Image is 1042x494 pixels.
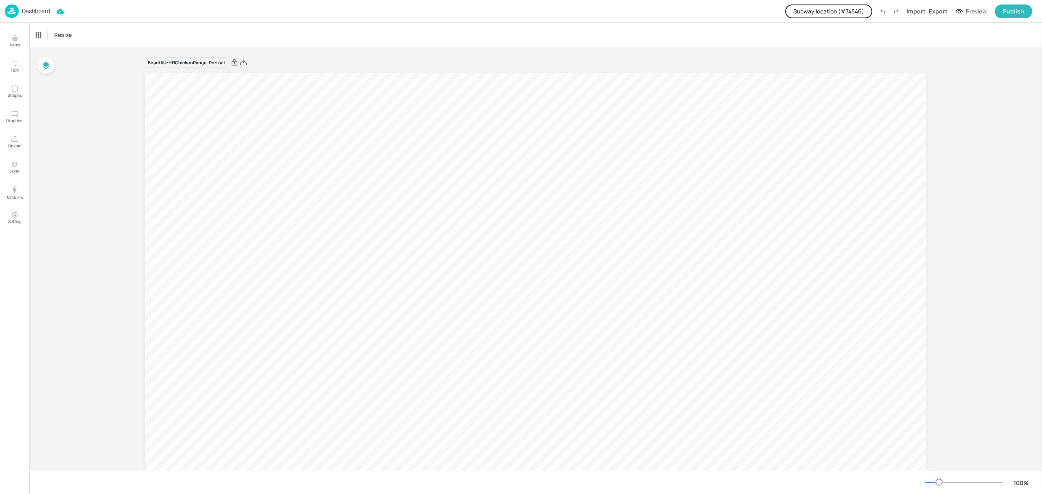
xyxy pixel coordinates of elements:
div: Preview [966,7,987,16]
img: logo-86c26b7e.jpg [5,4,19,18]
div: Export [929,7,948,15]
label: Redo (Ctrl + Y) [889,4,903,18]
button: Subway location (#74546) [785,4,872,18]
span: Resize [53,31,73,39]
div: Board AU-HHChickenRange-Portrait [145,57,228,68]
div: Publish [1003,7,1024,16]
div: Import [906,7,926,15]
label: Undo (Ctrl + Z) [876,4,889,18]
div: 100 % [1011,479,1031,487]
button: Publish [995,4,1032,18]
p: Dashboard [22,8,50,14]
button: Preview [951,5,992,17]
